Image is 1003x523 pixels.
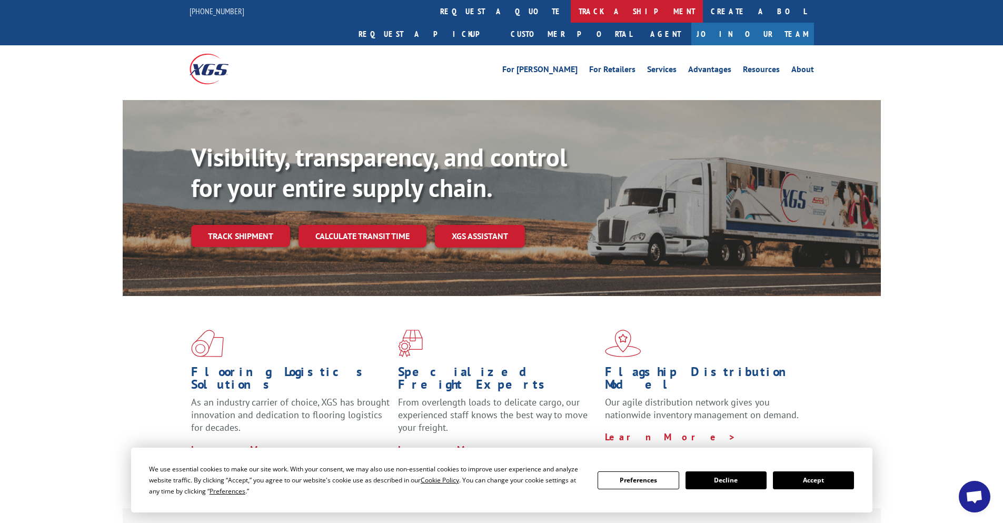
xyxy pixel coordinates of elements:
div: Cookie Consent Prompt [131,448,872,512]
img: xgs-icon-total-supply-chain-intelligence-red [191,330,224,357]
div: Open chat [959,481,990,512]
span: As an industry carrier of choice, XGS has brought innovation and dedication to flooring logistics... [191,396,390,433]
button: Decline [686,471,767,489]
a: [PHONE_NUMBER] [190,6,244,16]
span: Our agile distribution network gives you nationwide inventory management on demand. [605,396,799,421]
a: Join Our Team [691,23,814,45]
a: For [PERSON_NAME] [502,65,578,77]
a: Learn More > [605,431,736,443]
a: For Retailers [589,65,635,77]
a: Track shipment [191,225,290,247]
h1: Flooring Logistics Solutions [191,366,390,396]
a: Resources [743,65,780,77]
span: Preferences [210,487,245,496]
button: Accept [773,471,854,489]
a: Request a pickup [351,23,503,45]
img: xgs-icon-flagship-distribution-model-red [605,330,641,357]
a: Learn More > [398,443,529,456]
div: We use essential cookies to make our site work. With your consent, we may also use non-essential ... [149,463,585,497]
img: xgs-icon-focused-on-flooring-red [398,330,423,357]
a: Advantages [688,65,731,77]
a: Agent [640,23,691,45]
a: Learn More > [191,443,322,456]
span: Cookie Policy [421,476,459,485]
a: About [791,65,814,77]
h1: Flagship Distribution Model [605,366,804,396]
p: From overlength loads to delicate cargo, our experienced staff knows the best way to move your fr... [398,396,597,443]
a: Customer Portal [503,23,640,45]
b: Visibility, transparency, and control for your entire supply chain. [191,141,567,204]
a: Calculate transit time [299,225,426,248]
button: Preferences [598,471,679,489]
h1: Specialized Freight Experts [398,366,597,396]
a: Services [647,65,677,77]
a: XGS ASSISTANT [435,225,525,248]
